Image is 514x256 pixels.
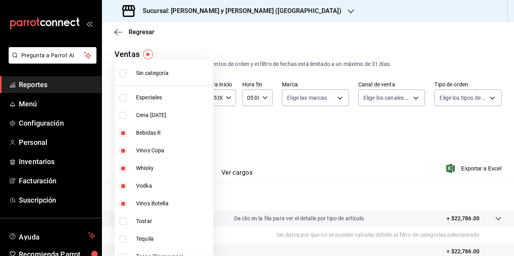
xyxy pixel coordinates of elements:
span: Especiales [136,93,210,102]
span: Vinos Botella [136,199,210,208]
span: Vinos Copa [136,146,210,155]
span: Cena [DATE] [136,111,210,119]
span: Tequila [136,235,210,243]
img: Marcador de información sobre herramientas [143,49,153,59]
span: Bebidas R [136,129,210,137]
span: Sin categoría [136,69,210,77]
span: Vodka [136,182,210,190]
span: Tostar [136,217,210,225]
span: Whisky [136,164,210,172]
